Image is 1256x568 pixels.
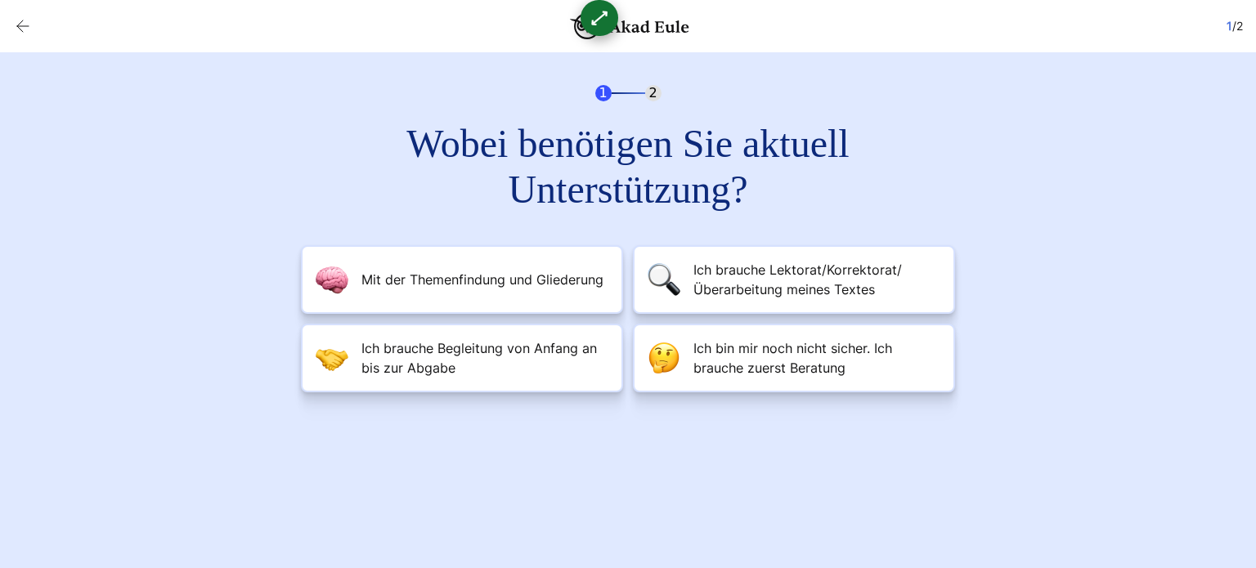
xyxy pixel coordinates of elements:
span: Ich brauche Begleitung von Anfang an bis zur Abgabe [361,338,608,378]
span: 1 [595,85,612,101]
img: logo [570,13,689,39]
span: Ich brauche Lektorat/Korrektorat/Überarbeitung meines Textes [693,260,940,299]
span: 2 [645,85,662,101]
div: ⟷ [584,2,614,33]
span: Ich bin mir noch nicht sicher. Ich brauche zuerst Beratung [693,338,940,378]
span: Mit der Themenfindung und Gliederung [361,270,603,289]
span: 1 [1227,19,1232,33]
h2: Wobei benötigen Sie aktuell Unterstützung? [334,121,922,212]
div: / [1227,16,1243,36]
span: 2 [1236,19,1243,33]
